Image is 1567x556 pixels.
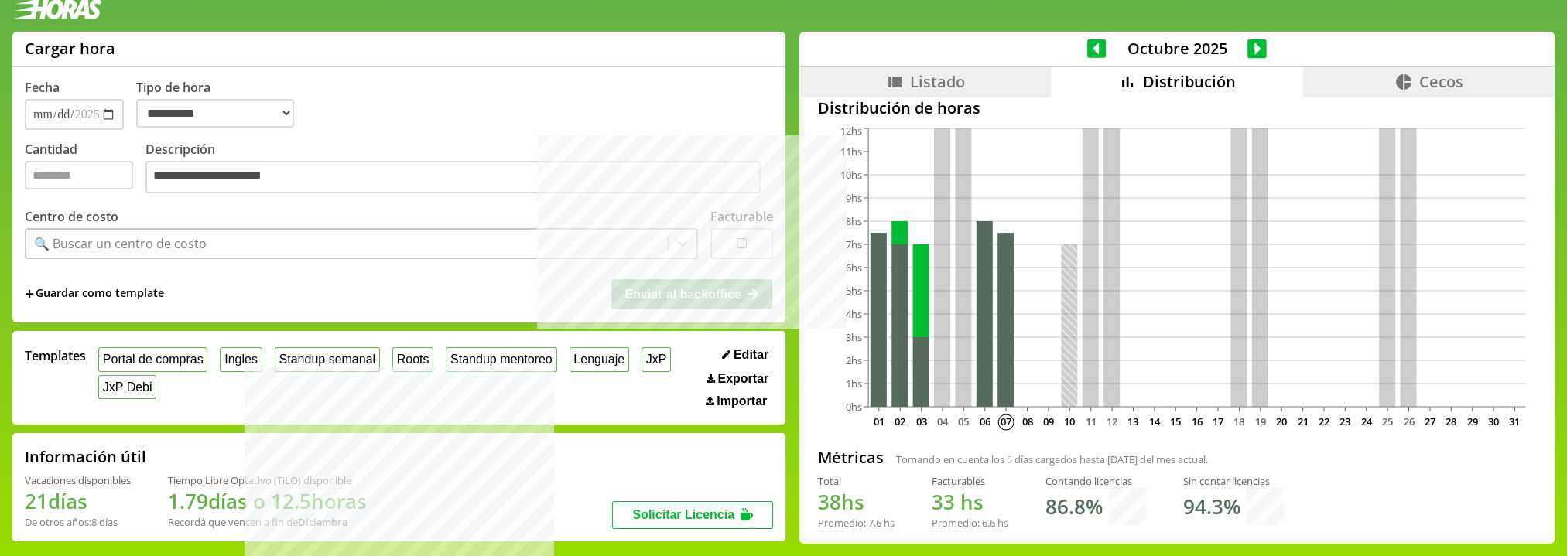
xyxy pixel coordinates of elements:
[25,141,145,197] label: Cantidad
[702,371,773,387] button: Exportar
[1107,414,1117,428] text: 12
[717,394,767,408] span: Importar
[25,446,146,467] h2: Información útil
[642,347,671,371] button: JxP
[1183,474,1284,488] div: Sin contar licencias
[1143,71,1236,92] span: Distribución
[1254,414,1265,428] text: 19
[1183,493,1240,520] h1: 94.3 %
[710,208,773,225] label: Facturable
[570,347,629,371] button: Lenguaje
[873,414,884,428] text: 01
[1045,493,1103,520] h1: 86.8 %
[1213,414,1223,428] text: 17
[446,347,556,371] button: Standup mentoreo
[1297,414,1308,428] text: 21
[1276,414,1287,428] text: 20
[958,414,969,428] text: 05
[1509,414,1520,428] text: 31
[1446,414,1456,428] text: 28
[818,97,1536,118] h2: Distribución de horas
[25,161,133,189] input: Cantidad
[1170,414,1181,428] text: 15
[1001,414,1011,428] text: 07
[896,452,1208,466] span: Tomando en cuenta los días cargados hasta [DATE] del mes actual.
[818,488,841,516] span: 38
[915,414,926,428] text: 03
[1466,414,1477,428] text: 29
[25,515,131,529] div: De otros años: 8 días
[25,79,60,96] label: Fecha
[145,161,761,193] textarea: Descripción
[1425,414,1435,428] text: 27
[392,347,433,371] button: Roots
[168,473,367,487] div: Tiempo Libre Optativo (TiLO) disponible
[895,414,905,428] text: 02
[1043,414,1054,428] text: 09
[1382,414,1393,428] text: 25
[1488,414,1499,428] text: 30
[840,145,862,159] tspan: 11hs
[136,79,306,130] label: Tipo de hora
[846,377,862,391] tspan: 1hs
[932,488,955,516] span: 33
[932,516,1008,530] div: Promedio: hs
[168,487,367,515] h1: 1.79 días o 12.5 horas
[1021,414,1032,428] text: 08
[846,261,862,275] tspan: 6hs
[25,208,118,225] label: Centro de costo
[818,447,884,468] h2: Métricas
[846,214,862,228] tspan: 8hs
[1085,414,1096,428] text: 11
[937,414,949,428] text: 04
[1064,414,1075,428] text: 10
[1403,414,1414,428] text: 26
[717,347,773,363] button: Editar
[25,285,34,302] span: +
[220,347,262,371] button: Ingles
[25,38,115,59] h1: Cargar hora
[818,488,895,516] h1: hs
[846,191,862,205] tspan: 9hs
[1045,474,1146,488] div: Contando licencias
[818,474,895,488] div: Total
[1127,414,1138,428] text: 13
[717,372,768,386] span: Exportar
[979,414,990,428] text: 06
[136,99,294,128] select: Tipo de hora
[982,516,995,530] span: 6.6
[34,235,207,252] div: 🔍 Buscar un centro de costo
[25,347,86,364] span: Templates
[25,473,131,487] div: Vacaciones disponibles
[910,71,965,92] span: Listado
[840,168,862,182] tspan: 10hs
[846,307,862,321] tspan: 4hs
[846,237,862,251] tspan: 7hs
[846,400,862,414] tspan: 0hs
[298,515,347,529] b: Diciembre
[1319,414,1329,428] text: 22
[145,141,773,197] label: Descripción
[846,353,862,367] tspan: 2hs
[932,474,1008,488] div: Facturables
[275,347,380,371] button: Standup semanal
[1007,452,1012,466] span: 5
[1360,414,1372,428] text: 24
[1191,414,1202,428] text: 16
[818,516,895,530] div: Promedio: hs
[1419,71,1463,92] span: Cecos
[868,516,881,530] span: 7.6
[612,501,773,529] button: Solicitar Licencia
[1339,414,1350,428] text: 23
[932,488,1008,516] h1: hs
[25,285,164,302] span: +Guardar como template
[98,375,156,399] button: JxP Debi
[25,487,131,515] h1: 21 días
[168,515,367,529] div: Recordá que vencen a fin de
[1149,414,1161,428] text: 14
[1106,38,1247,59] span: Octubre 2025
[98,347,207,371] button: Portal de compras
[1233,414,1244,428] text: 18
[846,330,862,344] tspan: 3hs
[846,284,862,298] tspan: 5hs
